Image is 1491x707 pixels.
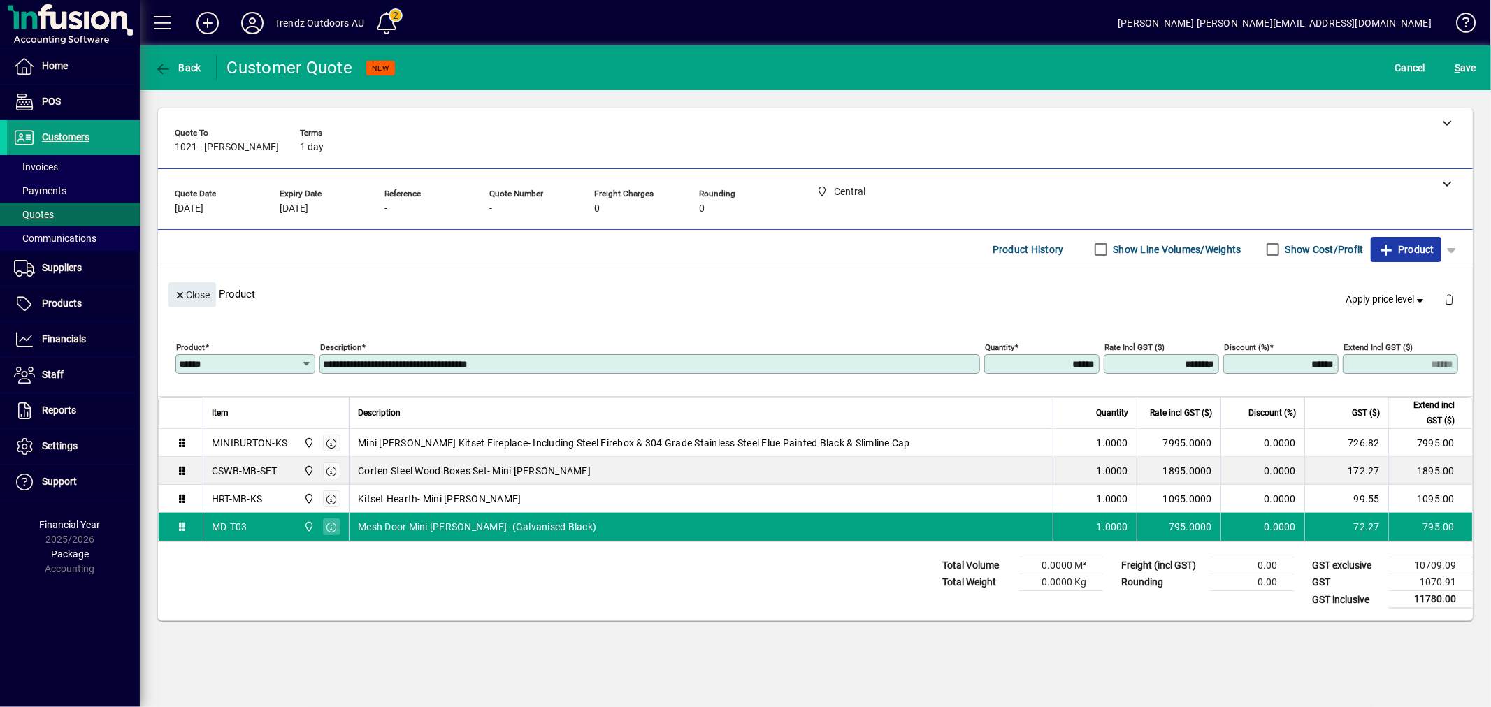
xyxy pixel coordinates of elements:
td: 0.0000 Kg [1019,574,1103,591]
span: GST ($) [1352,405,1380,421]
a: Reports [7,393,140,428]
span: 1.0000 [1097,520,1129,534]
mat-label: Extend incl GST ($) [1344,342,1413,352]
button: Back [151,55,205,80]
span: 1.0000 [1097,436,1129,450]
span: Product History [993,238,1064,261]
span: Close [174,284,210,307]
span: Central [300,463,316,479]
app-page-header-button: Close [165,288,219,300]
mat-label: Discount (%) [1224,342,1269,352]
td: Total Weight [935,574,1019,591]
td: 72.27 [1304,513,1388,541]
span: Staff [42,369,64,380]
button: Apply price level [1341,287,1433,312]
label: Show Cost/Profit [1283,242,1364,256]
span: Financials [42,333,86,344]
span: Back [154,62,201,73]
span: Description [358,405,401,421]
td: 0.0000 M³ [1019,557,1103,574]
span: Payments [14,185,66,196]
td: 99.55 [1304,485,1388,513]
mat-label: Rate incl GST ($) [1104,342,1165,352]
button: Product History [987,237,1069,262]
app-page-header-button: Back [140,55,217,80]
div: [PERSON_NAME] [PERSON_NAME][EMAIL_ADDRESS][DOMAIN_NAME] [1118,12,1432,34]
a: Communications [7,226,140,250]
span: Communications [14,233,96,244]
span: Mesh Door Mini [PERSON_NAME]- (Galvanised Black) [358,520,596,534]
div: 795.0000 [1146,520,1212,534]
span: Invoices [14,161,58,173]
span: 1 day [300,142,324,153]
span: Kitset Hearth- Mini [PERSON_NAME] [358,492,521,506]
div: Customer Quote [227,57,353,79]
a: Invoices [7,155,140,179]
a: Home [7,49,140,84]
td: 11780.00 [1389,591,1473,608]
button: Cancel [1392,55,1429,80]
td: 0.0000 [1220,513,1304,541]
a: Payments [7,179,140,203]
span: Product [1378,238,1434,261]
span: - [489,203,492,214]
span: ave [1455,57,1476,79]
a: Financials [7,322,140,357]
button: Save [1451,55,1480,80]
td: 10709.09 [1389,557,1473,574]
span: Quotes [14,209,54,220]
a: Products [7,286,140,321]
span: Settings [42,440,78,451]
span: Rate incl GST ($) [1150,405,1212,421]
a: POS [7,85,140,119]
td: 1095.00 [1388,485,1472,513]
span: Central [300,519,316,534]
button: Product [1371,237,1441,262]
td: GST inclusive [1305,591,1389,608]
span: 1.0000 [1097,492,1129,506]
a: Quotes [7,203,140,226]
button: Profile [230,10,275,36]
div: 1895.0000 [1146,464,1212,478]
div: MD-T03 [212,520,247,534]
span: Support [42,476,77,487]
td: Freight (incl GST) [1114,557,1210,574]
span: Home [42,60,68,71]
div: 1095.0000 [1146,492,1212,506]
td: 172.27 [1304,457,1388,485]
span: 0 [594,203,600,214]
span: Discount (%) [1248,405,1296,421]
mat-label: Quantity [985,342,1014,352]
td: GST exclusive [1305,557,1389,574]
span: Quantity [1096,405,1128,421]
td: 1070.91 [1389,574,1473,591]
span: Extend incl GST ($) [1397,398,1455,428]
span: Central [300,491,316,506]
a: Suppliers [7,251,140,286]
div: HRT-MB-KS [212,492,262,506]
td: Total Volume [935,557,1019,574]
td: 7995.00 [1388,429,1472,457]
span: Products [42,298,82,309]
td: 0.00 [1210,557,1294,574]
mat-label: Description [320,342,361,352]
span: Corten Steel Wood Boxes Set- Mini [PERSON_NAME] [358,464,591,478]
td: 1895.00 [1388,457,1472,485]
span: Central [300,435,316,451]
button: Delete [1432,282,1466,316]
span: S [1455,62,1460,73]
button: Add [185,10,230,36]
span: [DATE] [175,203,203,214]
td: 0.0000 [1220,485,1304,513]
div: MINIBURTON-KS [212,436,287,450]
div: Product [158,268,1473,319]
div: 7995.0000 [1146,436,1212,450]
span: Mini [PERSON_NAME] Kitset Fireplace- Including Steel Firebox & 304 Grade Stainless Steel Flue Pai... [358,436,910,450]
span: Financial Year [40,519,101,530]
td: 0.00 [1210,574,1294,591]
span: Cancel [1395,57,1426,79]
span: Package [51,548,89,560]
span: Suppliers [42,262,82,273]
a: Knowledge Base [1446,3,1474,48]
a: Staff [7,358,140,393]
